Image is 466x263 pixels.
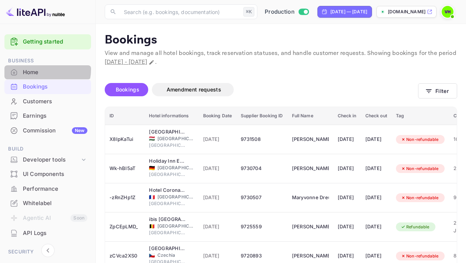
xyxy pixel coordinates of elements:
div: zCVca2XS0 [109,250,140,262]
div: API Logs [4,226,91,240]
div: [DATE] [338,250,357,262]
span: [GEOGRAPHIC_DATA] [157,223,194,229]
div: ⌘K [243,7,254,17]
th: ID [105,107,145,125]
th: Check in [333,107,361,125]
img: LiteAPI logo [6,6,65,18]
div: UI Components [4,167,91,181]
div: Home [23,68,87,77]
th: Supplier Booking ID [236,107,287,125]
span: [GEOGRAPHIC_DATA] [157,165,194,171]
span: [DATE] [203,135,232,143]
div: [DATE] [365,221,387,233]
div: Whitelabel [23,199,87,208]
img: VIPrates Hotel-rez.com [442,6,453,18]
div: [DATE] [365,163,387,174]
div: Bookings [4,80,91,94]
a: API Logs [4,226,91,240]
span: [GEOGRAPHIC_DATA] [149,142,186,149]
div: Customers [4,94,91,109]
div: Hotel St George [149,245,186,252]
div: [DATE] [338,134,357,145]
span: [GEOGRAPHIC_DATA] [149,200,186,207]
div: Switch to Sandbox mode [262,8,312,16]
span: Czechia [157,252,194,259]
span: Security [4,248,91,256]
th: Booking Date [199,107,237,125]
a: Bookings [4,80,91,93]
div: Refundable [396,222,434,232]
th: Hotel informations [145,107,198,125]
a: Getting started [23,38,87,46]
div: Developer tools [23,156,80,164]
span: Production [265,8,295,16]
div: Non-refundable [396,252,444,261]
div: Kae YUKI [292,221,329,233]
div: Commission [23,127,87,135]
div: [DATE] [365,192,387,204]
div: -zRnZHp1Z [109,192,140,204]
div: Maryvonne Dreulle [292,192,329,204]
div: [DATE] [365,134,387,145]
th: Tag [392,107,449,125]
th: Check out [361,107,392,125]
div: Performance [23,185,87,193]
span: [DATE] [203,252,232,260]
p: View and manage all hotel bookings, track reservation statuses, and handle customer requests. Sho... [105,49,457,67]
div: 9730507 [241,192,283,204]
div: Non-refundable [396,164,444,173]
button: Filter [418,83,457,98]
span: Bookings [116,86,139,93]
span: Czechia [149,253,155,258]
span: Germany [149,166,155,170]
th: Full Name [288,107,333,125]
span: Business [4,57,91,65]
a: Home [4,65,91,79]
span: [DATE] [203,165,232,173]
button: Change date range [148,59,155,66]
span: Build [4,145,91,153]
span: Hungary [149,136,155,141]
span: Amendment requests [167,86,221,93]
div: 9731508 [241,134,283,145]
div: ZpCEpLMD_ [109,221,140,233]
span: [GEOGRAPHIC_DATA] [157,194,194,200]
a: Performance [4,182,91,195]
div: [DATE] — [DATE] [330,8,367,15]
p: [DOMAIN_NAME] [388,8,425,15]
div: Hotel Central Basilica [149,128,186,136]
div: 9725559 [241,221,283,233]
div: Getting started [4,34,91,49]
div: Non-refundable [396,135,444,144]
div: [DATE] [365,250,387,262]
div: Home [4,65,91,80]
span: [DATE] [203,223,232,231]
div: Hotel Corona Rodier Paris [149,187,186,194]
div: New [72,127,87,134]
a: Earnings [4,109,91,122]
span: [DATE] [203,194,232,202]
p: Bookings [105,33,457,48]
div: account-settings tabs [105,83,418,96]
div: Holiday Inn Express Friedrichshafen, an IHG Hotel [149,158,186,165]
div: Mate Racz [292,134,329,145]
div: Rosa Tortola Jimenez [292,250,329,262]
span: Belgium [149,224,155,229]
div: Whitelabel [4,196,91,211]
div: 9730704 [241,163,283,174]
div: Bookings [23,83,87,91]
div: Earnings [23,112,87,120]
a: CommissionNew [4,124,91,137]
div: CommissionNew [4,124,91,138]
div: [DATE] [338,221,357,233]
div: Customers [23,97,87,106]
div: [DATE] [338,192,357,204]
span: [DATE] - [DATE] [105,58,147,66]
a: UI Components [4,167,91,181]
div: [DATE] [338,163,357,174]
div: Developer tools [4,153,91,166]
div: API Logs [23,229,87,238]
div: Non-refundable [396,193,444,203]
